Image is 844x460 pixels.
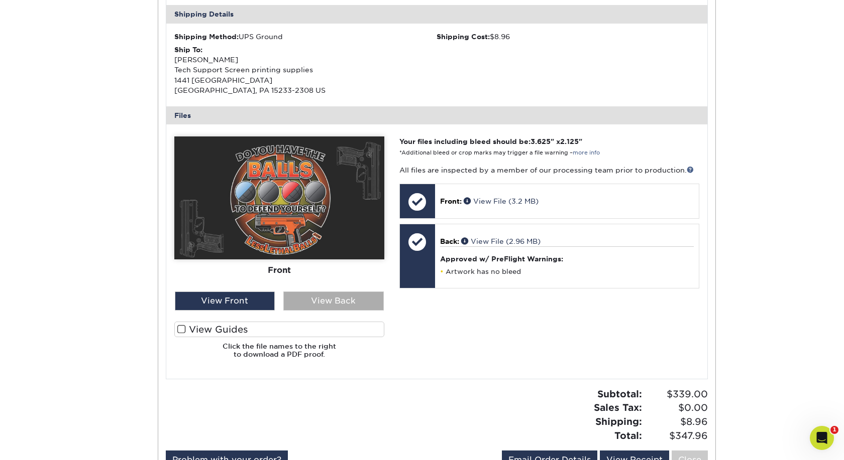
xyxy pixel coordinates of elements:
div: View Front [175,291,275,311]
div: $8.96 [437,32,699,42]
label: View Guides [174,322,384,337]
div: Files [166,106,708,124]
span: $339.00 [645,387,708,401]
p: All files are inspected by a member of our processing team prior to production. [399,165,699,175]
strong: Shipping: [595,416,642,427]
small: *Additional bleed or crop marks may trigger a file warning – [399,149,600,156]
h6: Click the file names to the right to download a PDF proof. [174,342,384,367]
span: Back: [440,237,459,245]
a: View File (2.96 MB) [461,237,541,245]
a: more info [573,149,600,156]
strong: Subtotal: [597,388,642,399]
div: Front [174,259,384,281]
iframe: Intercom live chat [810,426,834,450]
strong: Total: [614,430,642,441]
span: $0.00 [645,401,708,415]
iframe: Google Customer Reviews [761,433,844,460]
h4: Approved w/ PreFlight Warnings: [440,255,694,263]
span: 2.125 [560,137,579,145]
strong: Your files including bleed should be: " x " [399,137,582,145]
strong: Shipping Method: [174,33,239,41]
span: 1 [830,426,838,434]
a: View File (3.2 MB) [464,197,539,205]
div: [PERSON_NAME] Tech Support Screen printing supplies 1441 [GEOGRAPHIC_DATA] [GEOGRAPHIC_DATA], PA ... [174,45,437,96]
strong: Shipping Cost: [437,33,490,41]
li: Artwork has no bleed [440,267,694,276]
span: $8.96 [645,415,708,429]
span: $347.96 [645,429,708,443]
strong: Ship To: [174,46,202,54]
span: Front: [440,197,462,205]
div: UPS Ground [174,32,437,42]
strong: Sales Tax: [594,402,642,413]
span: 3.625 [531,137,551,145]
div: Shipping Details [166,5,708,23]
div: View Back [283,291,384,311]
